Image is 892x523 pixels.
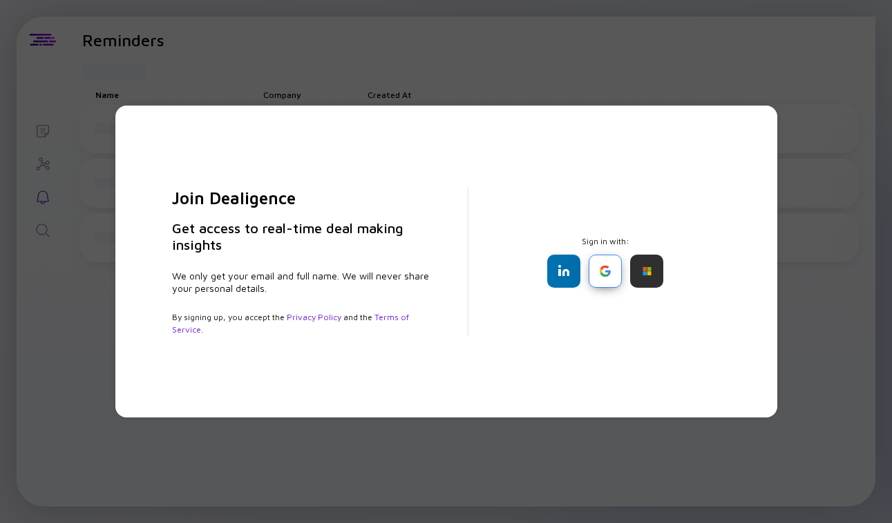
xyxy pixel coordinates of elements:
[287,312,341,322] a: Privacy Policy
[502,236,709,288] div: Sign in with:
[172,187,435,209] h2: Join Dealigence
[172,311,435,336] div: By signing up, you accept the and the .
[172,220,435,253] h3: Get access to real-time deal making insights
[172,270,435,295] div: We only get your email and full name. We will never share your personal details.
